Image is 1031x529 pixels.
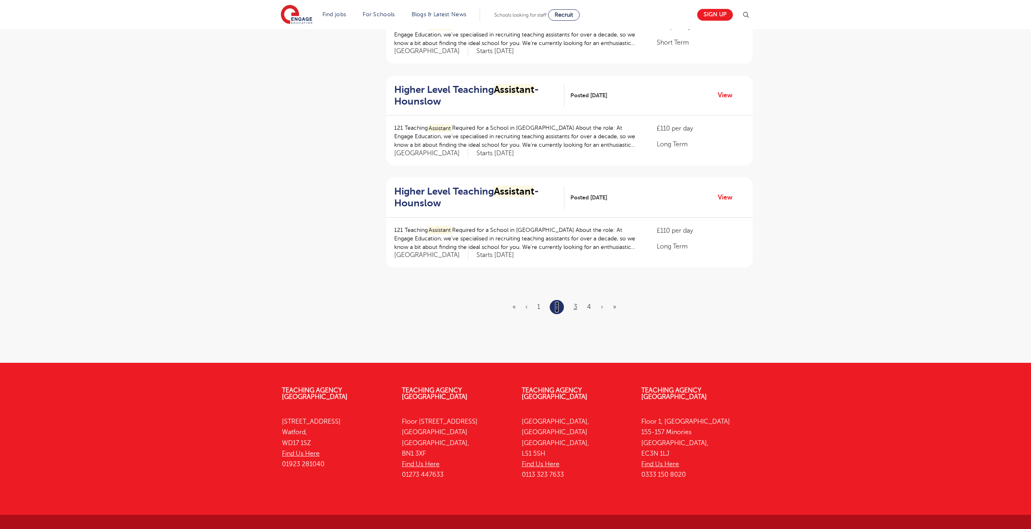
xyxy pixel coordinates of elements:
a: Next [601,303,603,311]
a: Higher Level TeachingAssistant- Hounslow [394,84,565,107]
a: 4 [587,303,591,311]
p: [GEOGRAPHIC_DATA], [GEOGRAPHIC_DATA] [GEOGRAPHIC_DATA], LS1 5SH 0113 323 7633 [522,416,630,480]
a: Find jobs [322,11,346,17]
p: 121 Teaching Required for a School in [GEOGRAPHIC_DATA] About the role: At Engage Education, we’v... [394,124,641,149]
mark: Assistant [494,186,534,197]
a: Find Us Here [522,460,559,468]
p: 121 Teaching Required for a School in [GEOGRAPHIC_DATA] About the role: At Engage Education, we’v... [394,226,641,251]
p: Floor [STREET_ADDRESS] [GEOGRAPHIC_DATA] [GEOGRAPHIC_DATA], BN1 3XF 01273 447633 [402,416,510,480]
a: Find Us Here [282,450,320,457]
h2: Higher Level Teaching - Hounslow [394,84,558,107]
mark: Assistant [428,124,453,133]
mark: Assistant [428,226,453,234]
a: 2 [555,302,559,312]
p: Short Term [657,38,744,47]
p: Long Term [657,242,744,251]
a: View [718,90,739,101]
p: Starts [DATE] [476,251,514,259]
a: Teaching Agency [GEOGRAPHIC_DATA] [282,387,348,400]
a: Higher Level TeachingAssistant- Hounslow [394,186,565,209]
p: Floor 1, [GEOGRAPHIC_DATA] 155-157 Minories [GEOGRAPHIC_DATA], EC3N 1LJ 0333 150 8020 [641,416,749,480]
a: Blogs & Latest News [412,11,467,17]
a: First [512,303,516,311]
h2: Higher Level Teaching - Hounslow [394,186,558,209]
span: [GEOGRAPHIC_DATA] [394,149,468,158]
p: £110 per day [657,226,744,236]
p: Long Term [657,139,744,149]
a: Recruit [548,9,580,21]
span: Posted [DATE] [570,91,607,100]
mark: Assistant [494,84,534,95]
a: Teaching Agency [GEOGRAPHIC_DATA] [402,387,467,400]
span: Posted [DATE] [570,193,607,202]
p: £110 per day [657,124,744,133]
p: [STREET_ADDRESS] Watford, WD17 1SZ 01923 281040 [282,416,390,469]
a: Teaching Agency [GEOGRAPHIC_DATA] [522,387,587,400]
a: Last [613,303,616,311]
span: [GEOGRAPHIC_DATA] [394,251,468,259]
a: Find Us Here [402,460,440,468]
a: Sign up [697,9,733,21]
a: View [718,192,739,203]
a: For Schools [363,11,395,17]
p: Starts [DATE] [476,149,514,158]
img: Engage Education [281,5,312,25]
p: 121 Teaching Required for a School in [GEOGRAPHIC_DATA] About the role: At Engage Education, we’v... [394,22,641,47]
a: Teaching Agency [GEOGRAPHIC_DATA] [641,387,707,400]
a: Find Us Here [641,460,679,468]
p: Starts [DATE] [476,47,514,56]
a: 1 [537,303,540,311]
span: Recruit [555,12,573,18]
span: Schools looking for staff [494,12,546,18]
a: 3 [574,303,577,311]
span: [GEOGRAPHIC_DATA] [394,47,468,56]
a: Previous [525,303,527,311]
